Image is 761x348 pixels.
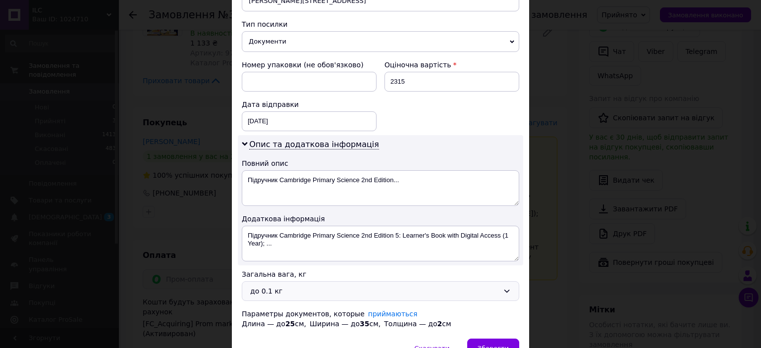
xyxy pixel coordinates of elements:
textarea: Підручник Cambridge Primary Science 2nd Edition 5: Learner's Book with Digital Access (1 Year); ... [242,226,519,261]
span: Тип посилки [242,20,287,28]
div: Загальна вага, кг [242,269,519,279]
span: Документи [242,31,519,52]
a: приймаються [368,310,418,318]
div: Додаткова інформація [242,214,519,224]
div: Параметры документов, которые Длина — до см, Ширина — до см, Толщина — до см [242,309,519,329]
div: до 0.1 кг [250,286,499,297]
div: Номер упаковки (не обов'язково) [242,60,377,70]
span: Опис та додаткова інформація [249,140,379,149]
div: Оціночна вартість [384,60,519,70]
span: 35 [360,320,369,328]
textarea: Підручник Cambridge Primary Science 2nd Edition... [242,170,519,206]
div: Повний опис [242,158,519,168]
span: 25 [285,320,295,328]
span: 2 [437,320,442,328]
div: Дата відправки [242,99,377,109]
